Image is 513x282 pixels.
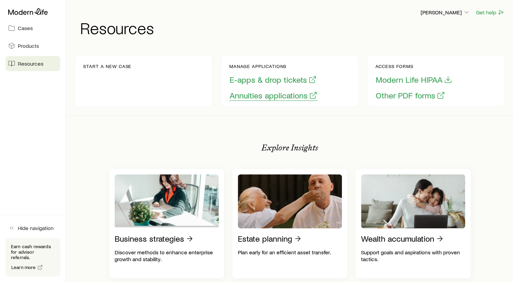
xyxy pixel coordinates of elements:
[109,169,224,278] a: Business strategiesDiscover methods to enhance enterprise growth and stability.
[375,90,445,101] button: Other PDF forms
[5,56,60,71] a: Resources
[232,169,347,278] a: Estate planningPlan early for an efficient asset transfer.
[5,38,60,53] a: Products
[5,238,60,277] div: Earn cash rewards for advisor referrals.Learn more
[5,21,60,36] a: Cases
[361,234,434,243] p: Wealth accumulation
[375,64,452,69] p: Access forms
[229,75,317,85] button: E-apps & drop tickets
[421,9,470,16] p: [PERSON_NAME]
[361,174,465,228] img: Wealth accumulation
[11,265,36,270] span: Learn more
[375,75,452,85] button: Modern Life HIPAA
[80,19,505,36] h1: Resources
[476,9,505,16] button: Get help
[238,249,342,256] p: Plan early for an efficient asset transfer.
[238,234,292,243] p: Estate planning
[261,143,318,152] p: Explore Insights
[229,90,318,101] button: Annuities applications
[229,64,318,69] p: Manage applications
[356,169,471,278] a: Wealth accumulationSupport goals and aspirations with proven tactics.
[11,244,55,260] p: Earn cash rewards for advisor referrals.
[18,225,54,231] span: Hide navigation
[5,220,60,236] button: Hide navigation
[115,234,184,243] p: Business strategies
[18,60,43,67] span: Resources
[238,174,342,228] img: Estate planning
[361,249,465,263] p: Support goals and aspirations with proven tactics.
[18,42,39,49] span: Products
[18,25,33,31] span: Cases
[115,174,219,228] img: Business strategies
[420,9,470,17] button: [PERSON_NAME]
[83,64,131,69] p: Start a new case
[115,249,219,263] p: Discover methods to enhance enterprise growth and stability.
